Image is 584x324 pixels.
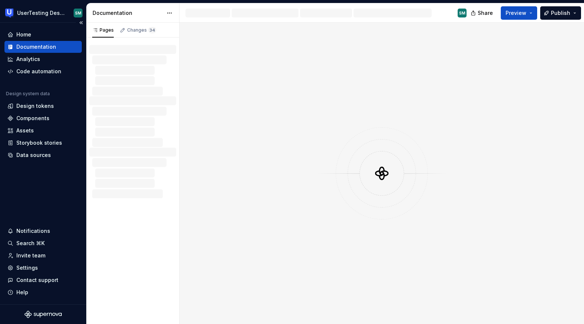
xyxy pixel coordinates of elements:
[93,9,163,17] div: Documentation
[75,10,81,16] div: SM
[4,250,82,262] a: Invite team
[501,6,537,20] button: Preview
[16,43,56,51] div: Documentation
[16,227,50,235] div: Notifications
[4,137,82,149] a: Storybook stories
[1,5,85,21] button: UserTesting Design SystemSM
[506,9,526,17] span: Preview
[16,139,62,147] div: Storybook stories
[16,151,51,159] div: Data sources
[4,274,82,286] button: Contact support
[16,240,45,247] div: Search ⌘K
[4,100,82,112] a: Design tokens
[16,289,28,296] div: Help
[4,29,82,41] a: Home
[4,125,82,137] a: Assets
[4,53,82,65] a: Analytics
[4,225,82,237] button: Notifications
[16,276,58,284] div: Contact support
[16,31,31,38] div: Home
[92,27,114,33] div: Pages
[459,10,465,16] div: SM
[540,6,581,20] button: Publish
[16,102,54,110] div: Design tokens
[16,127,34,134] div: Assets
[16,264,38,272] div: Settings
[17,9,65,17] div: UserTesting Design System
[4,41,82,53] a: Documentation
[25,311,62,318] svg: Supernova Logo
[16,68,61,75] div: Code automation
[16,115,49,122] div: Components
[6,91,50,97] div: Design system data
[4,112,82,124] a: Components
[551,9,570,17] span: Publish
[4,149,82,161] a: Data sources
[76,17,86,28] button: Collapse sidebar
[4,237,82,249] button: Search ⌘K
[16,55,40,63] div: Analytics
[4,286,82,298] button: Help
[478,9,493,17] span: Share
[127,27,156,33] div: Changes
[467,6,498,20] button: Share
[148,27,156,33] span: 34
[5,9,14,17] img: 41adf70f-fc1c-4662-8e2d-d2ab9c673b1b.png
[4,65,82,77] a: Code automation
[16,252,45,259] div: Invite team
[4,262,82,274] a: Settings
